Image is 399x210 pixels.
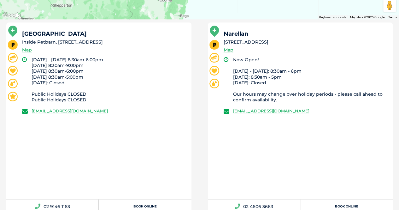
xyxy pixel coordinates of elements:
[22,31,186,37] h5: [GEOGRAPHIC_DATA]
[319,15,346,20] button: Keyboard shortcuts
[350,15,384,19] span: Map data ©2025 Google
[22,39,186,45] li: Inside Petbarn, [STREET_ADDRESS]
[224,46,233,54] a: Map
[224,31,387,37] h5: Narellan
[22,46,32,54] a: Map
[233,57,387,103] li: Now Open! [DATE] - [DATE]: 8:30am - 6pm [DATE]: 8:30am - 5pm [DATE]: Closed Our hours may change ...
[387,29,393,35] button: Search
[32,57,186,103] li: [DATE] - [DATE] 8:30am-6:00pm [DATE] 8:30am-9:00pm [DATE] 8:30am-6:00pm [DATE] 8:30am-5:00pm [DAT...
[32,108,108,113] a: [EMAIL_ADDRESS][DOMAIN_NAME]
[2,11,22,19] img: Google
[224,39,387,45] li: [STREET_ADDRESS]
[388,15,397,19] a: Terms
[233,108,309,113] a: [EMAIL_ADDRESS][DOMAIN_NAME]
[2,11,22,19] a: Open this area in Google Maps (opens a new window)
